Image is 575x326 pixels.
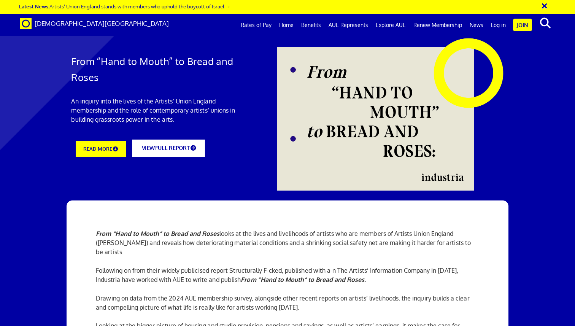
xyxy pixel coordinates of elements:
[275,16,297,35] a: Home
[325,16,372,35] a: AUE Represents
[96,266,479,284] p: Following on from their widely publicised report Structurally F-cked, published with a-n The Arti...
[71,53,245,85] h1: From “Hand to Mouth” to Bread and Roses
[513,19,532,31] a: Join
[35,19,169,27] span: [DEMOGRAPHIC_DATA][GEOGRAPHIC_DATA]
[141,145,155,151] span: VIEW
[132,140,205,157] a: VIEWFULL REPORT
[410,16,466,35] a: Renew Membership
[534,15,557,31] button: search
[96,229,479,256] p: looks at the lives and livelihoods of artists who are members of Artists Union England ([PERSON_N...
[241,276,366,283] strong: From “Hand to Mouth” to Bread and Roses.
[466,16,487,35] a: News
[19,3,49,10] strong: Latest News:
[237,16,275,35] a: Rates of Pay
[96,230,219,237] strong: From “Hand to Mouth” to Bread and Roses
[14,14,175,33] a: Brand [DEMOGRAPHIC_DATA][GEOGRAPHIC_DATA]
[297,16,325,35] a: Benefits
[76,141,126,157] a: READ MORE
[71,97,245,124] p: An inquiry into the lives of the Artists’ Union England membership and the role of contemporary a...
[19,3,230,10] a: Latest News:Artists’ Union England stands with members who uphold the boycott of Israel →
[487,16,510,35] a: Log in
[372,16,410,35] a: Explore AUE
